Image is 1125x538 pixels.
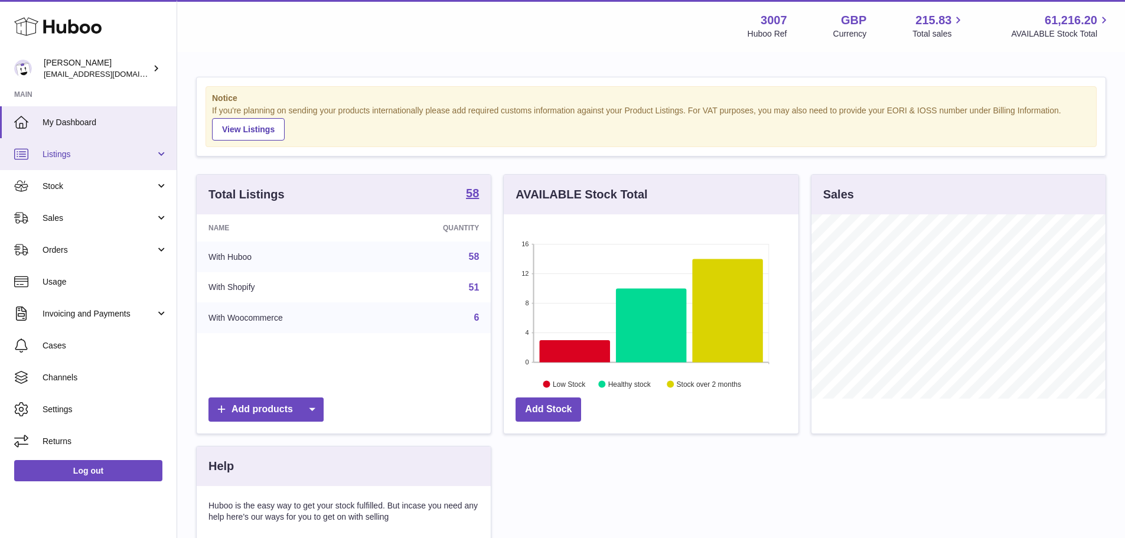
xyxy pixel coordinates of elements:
[43,117,168,128] span: My Dashboard
[197,272,379,303] td: With Shopify
[208,500,479,523] p: Huboo is the easy way to get your stock fulfilled. But incase you need any help here's our ways f...
[197,242,379,272] td: With Huboo
[1011,12,1111,40] a: 61,216.20 AVAILABLE Stock Total
[516,397,581,422] a: Add Stock
[677,380,741,388] text: Stock over 2 months
[43,372,168,383] span: Channels
[474,312,479,322] a: 6
[833,28,867,40] div: Currency
[44,69,174,79] span: [EMAIL_ADDRESS][DOMAIN_NAME]
[841,12,866,28] strong: GBP
[516,187,647,203] h3: AVAILABLE Stock Total
[43,340,168,351] span: Cases
[1045,12,1097,28] span: 61,216.20
[43,149,155,160] span: Listings
[208,187,285,203] h3: Total Listings
[43,404,168,415] span: Settings
[208,458,234,474] h3: Help
[379,214,491,242] th: Quantity
[43,308,155,319] span: Invoicing and Payments
[466,187,479,201] a: 58
[823,187,854,203] h3: Sales
[208,397,324,422] a: Add products
[526,329,529,336] text: 4
[43,244,155,256] span: Orders
[212,93,1090,104] strong: Notice
[197,214,379,242] th: Name
[526,358,529,366] text: 0
[43,181,155,192] span: Stock
[526,299,529,307] text: 8
[43,276,168,288] span: Usage
[553,380,586,388] text: Low Stock
[522,270,529,277] text: 12
[1011,28,1111,40] span: AVAILABLE Stock Total
[469,282,480,292] a: 51
[44,57,150,80] div: [PERSON_NAME]
[212,118,285,141] a: View Listings
[761,12,787,28] strong: 3007
[912,28,965,40] span: Total sales
[212,105,1090,141] div: If you're planning on sending your products internationally please add required customs informati...
[14,460,162,481] a: Log out
[14,60,32,77] img: internalAdmin-3007@internal.huboo.com
[43,436,168,447] span: Returns
[912,12,965,40] a: 215.83 Total sales
[608,380,651,388] text: Healthy stock
[466,187,479,199] strong: 58
[197,302,379,333] td: With Woocommerce
[43,213,155,224] span: Sales
[748,28,787,40] div: Huboo Ref
[915,12,951,28] span: 215.83
[522,240,529,247] text: 16
[469,252,480,262] a: 58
